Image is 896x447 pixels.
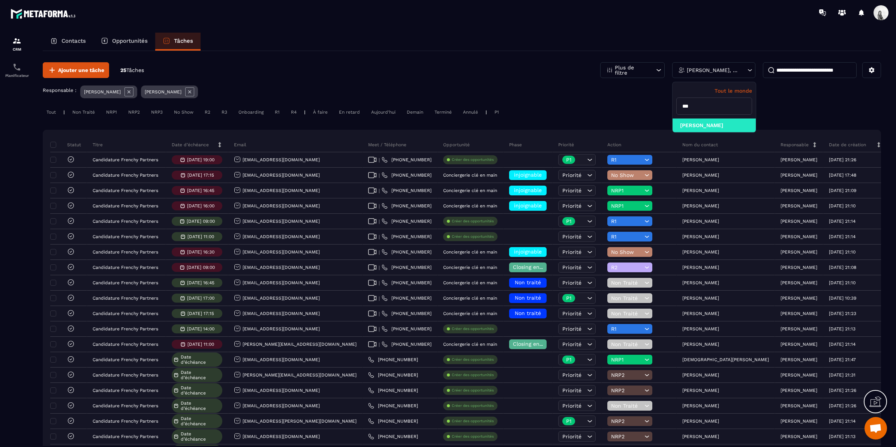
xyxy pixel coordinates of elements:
p: Date d’échéance [172,142,209,148]
span: Non Traité [611,310,643,316]
p: P1 [566,418,571,424]
a: [PHONE_NUMBER] [382,218,432,224]
p: Conciergerie clé en main [443,172,497,178]
a: [PHONE_NUMBER] [368,433,418,439]
span: injoignable [514,249,542,255]
span: | [379,157,380,163]
p: [DATE] 17:00 [187,295,214,301]
span: Non Traité [611,403,643,409]
a: [PHONE_NUMBER] [382,310,432,316]
p: [PERSON_NAME] [682,249,719,255]
p: [DATE] 11:00 [187,234,214,239]
span: Priorité [562,310,581,316]
a: [PHONE_NUMBER] [368,372,418,378]
p: Candidature Frenchy Partners [93,280,158,285]
p: P1 [566,295,571,301]
a: [PHONE_NUMBER] [382,295,432,301]
p: [PERSON_NAME] [682,388,719,393]
p: [PERSON_NAME] [682,172,719,178]
p: P1 [566,157,571,162]
div: Onboarding [235,108,267,117]
p: Candidature Frenchy Partners [93,372,158,378]
p: [PERSON_NAME] [781,357,817,362]
p: [DATE] 21:47 [829,357,856,362]
p: Candidature Frenchy Partners [93,188,158,193]
p: [DATE] 21:08 [829,265,856,270]
a: Opportunités [93,33,155,51]
p: [PERSON_NAME] [781,203,817,208]
p: [DATE] 21:13 [829,326,856,331]
div: À faire [309,108,331,117]
p: [PERSON_NAME], [PERSON_NAME] [687,67,739,73]
span: Date d’échéance [181,400,220,411]
p: [PERSON_NAME] [682,418,719,424]
a: Tâches [155,33,201,51]
span: Priorité [562,249,581,255]
img: formation [12,36,21,45]
span: Priorité [562,203,581,209]
div: NRP1 [102,108,121,117]
p: [PERSON_NAME] [781,265,817,270]
p: Candidature Frenchy Partners [93,403,158,408]
span: | [379,342,380,347]
p: [PERSON_NAME] [682,295,719,301]
p: Action [607,142,621,148]
div: Annulé [459,108,482,117]
p: Conciergerie clé en main [443,249,497,255]
a: [PHONE_NUMBER] [382,341,432,347]
p: [DATE] 16:45 [187,188,214,193]
div: NRP3 [147,108,166,117]
p: Planificateur [2,73,32,78]
p: [PERSON_NAME] [682,280,719,285]
span: Date d’échéance [181,416,220,426]
p: [PERSON_NAME] [781,434,817,439]
p: Créer des opportunités [452,234,494,239]
p: Statut [52,142,81,148]
p: [PERSON_NAME] [682,188,719,193]
span: R1 [611,157,643,163]
a: Contacts [43,33,93,51]
p: Opportunités [112,37,148,44]
span: No Show [611,249,643,255]
p: Créer des opportunités [452,357,494,362]
p: Conciergerie clé en main [443,342,497,347]
p: [PERSON_NAME] [781,219,817,224]
li: [PERSON_NAME] [673,118,756,132]
p: [DATE] 21:31 [829,372,856,378]
p: [PERSON_NAME] [781,403,817,408]
a: [PHONE_NUMBER] [382,234,432,240]
p: [PERSON_NAME] [781,234,817,239]
p: [DATE] 21:26 [829,403,856,408]
span: R1 [611,234,643,240]
p: [PERSON_NAME] [781,311,817,316]
p: Créer des opportunités [452,326,494,331]
p: Plus de filtre [615,65,648,75]
p: Responsable [781,142,809,148]
p: [DATE] 17:15 [187,172,214,178]
span: Priorité [562,372,581,378]
span: NRP1 [611,187,643,193]
div: Non Traité [69,108,99,117]
p: [DATE] 14:00 [187,326,214,331]
a: [PHONE_NUMBER] [368,387,418,393]
p: | [63,109,65,115]
p: [PERSON_NAME] [682,372,719,378]
p: Conciergerie clé en main [443,203,497,208]
span: Date d’échéance [181,431,220,442]
span: | [379,188,380,193]
div: R4 [287,108,300,117]
p: [DATE] 11:00 [187,342,214,347]
a: formationformationCRM [2,31,32,57]
p: [DATE] 17:48 [829,172,856,178]
span: Priorité [562,341,581,347]
span: Date d’échéance [181,370,220,380]
p: [DATE] 21:10 [829,249,856,255]
p: Tâches [174,37,193,44]
span: | [379,311,380,316]
p: Responsable : [43,87,76,93]
p: [PERSON_NAME] [84,89,121,94]
p: [PERSON_NAME] [781,388,817,393]
img: logo [10,7,78,21]
p: Candidature Frenchy Partners [93,434,158,439]
p: [DATE] 16:30 [187,249,214,255]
